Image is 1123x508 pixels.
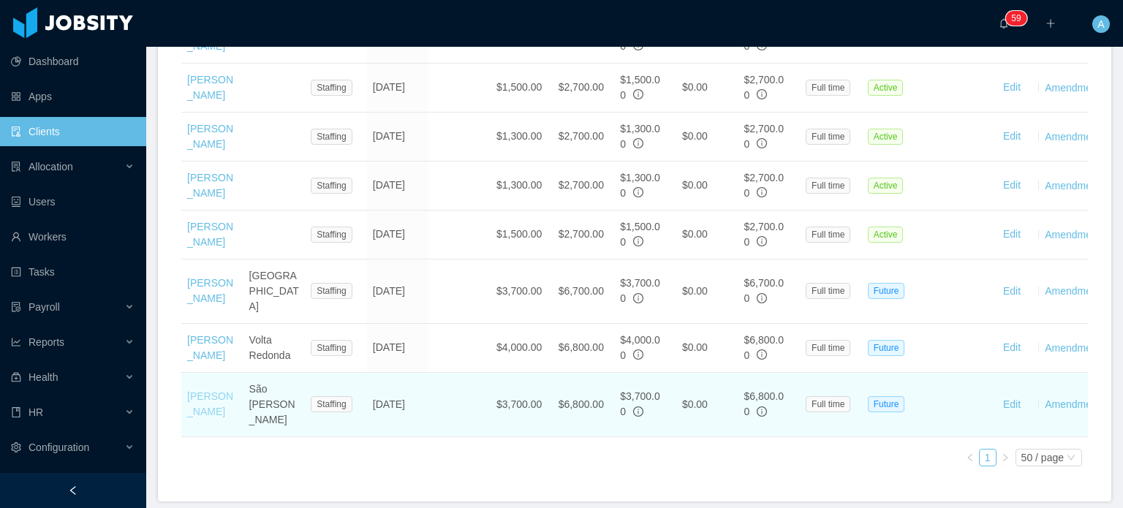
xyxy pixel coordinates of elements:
[311,227,352,243] span: Staffing
[633,187,643,197] span: info-circle
[367,162,429,211] td: [DATE]
[744,74,784,101] span: $2,700.00
[868,129,904,145] span: Active
[682,179,708,191] span: $0.00
[868,340,905,356] span: Future
[991,125,1032,148] button: Edit
[187,25,233,52] a: [PERSON_NAME]
[11,337,21,347] i: icon: line-chart
[491,324,553,373] td: $4,000.00
[744,172,784,199] span: $2,700.00
[620,221,660,248] span: $1,500.00
[11,187,135,216] a: icon: robotUsers
[744,123,784,150] span: $2,700.00
[243,259,306,324] td: [GEOGRAPHIC_DATA]
[991,174,1032,197] button: Edit
[491,64,553,113] td: $1,500.00
[11,47,135,76] a: icon: pie-chartDashboard
[633,349,643,360] span: info-circle
[1046,18,1056,29] i: icon: plus
[806,396,850,412] span: Full time
[806,283,850,299] span: Full time
[1005,11,1026,26] sup: 59
[1067,453,1075,463] i: icon: down
[744,277,784,304] span: $6,700.00
[187,221,233,248] a: [PERSON_NAME]
[806,178,850,194] span: Full time
[620,334,660,361] span: $4,000.00
[1045,228,1105,240] a: Amendments
[29,441,89,453] span: Configuration
[29,371,58,383] span: Health
[29,161,73,173] span: Allocation
[744,221,784,248] span: $2,700.00
[553,259,615,324] td: $6,700.00
[11,117,135,146] a: icon: auditClients
[553,162,615,211] td: $2,700.00
[757,138,767,148] span: info-circle
[991,393,1032,416] button: Edit
[1045,179,1105,191] a: Amendments
[491,259,553,324] td: $3,700.00
[1097,15,1104,33] span: A
[991,279,1032,303] button: Edit
[11,222,135,251] a: icon: userWorkers
[29,301,60,313] span: Payroll
[491,373,553,437] td: $3,700.00
[367,373,429,437] td: [DATE]
[553,211,615,259] td: $2,700.00
[553,324,615,373] td: $6,800.00
[11,407,21,417] i: icon: book
[553,113,615,162] td: $2,700.00
[757,349,767,360] span: info-circle
[620,74,660,101] span: $1,500.00
[1045,81,1105,93] a: Amendments
[1001,453,1010,462] i: icon: right
[868,227,904,243] span: Active
[11,82,135,111] a: icon: appstoreApps
[868,80,904,96] span: Active
[991,223,1032,246] button: Edit
[744,334,784,361] span: $6,800.00
[1003,130,1021,142] a: Edit
[367,259,429,324] td: [DATE]
[620,172,660,199] span: $1,300.00
[620,25,660,52] span: $3,500.00
[1003,81,1021,93] a: Edit
[757,187,767,197] span: info-circle
[979,449,997,466] li: 1
[1011,11,1016,26] p: 5
[966,453,975,462] i: icon: left
[991,336,1032,360] button: Edit
[367,64,429,113] td: [DATE]
[311,396,352,412] span: Staffing
[187,172,233,199] a: [PERSON_NAME]
[1003,341,1021,353] a: Edit
[633,89,643,99] span: info-circle
[1045,398,1105,410] a: Amendments
[1016,11,1021,26] p: 9
[311,283,352,299] span: Staffing
[187,74,233,101] a: [PERSON_NAME]
[187,390,233,417] a: [PERSON_NAME]
[980,450,996,466] a: 1
[620,390,660,417] span: $3,700.00
[1045,341,1105,353] a: Amendments
[757,293,767,303] span: info-circle
[744,390,784,417] span: $6,800.00
[29,336,64,348] span: Reports
[187,334,233,361] a: [PERSON_NAME]
[682,228,708,240] span: $0.00
[1003,228,1021,240] a: Edit
[1045,285,1105,297] a: Amendments
[11,162,21,172] i: icon: solution
[491,162,553,211] td: $1,300.00
[682,81,708,93] span: $0.00
[11,372,21,382] i: icon: medicine-box
[744,25,784,52] span: $6,200.00
[633,236,643,246] span: info-circle
[620,277,660,304] span: $3,700.00
[1021,450,1064,466] div: 50 / page
[1003,285,1021,297] a: Edit
[243,324,306,373] td: Volta Redonda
